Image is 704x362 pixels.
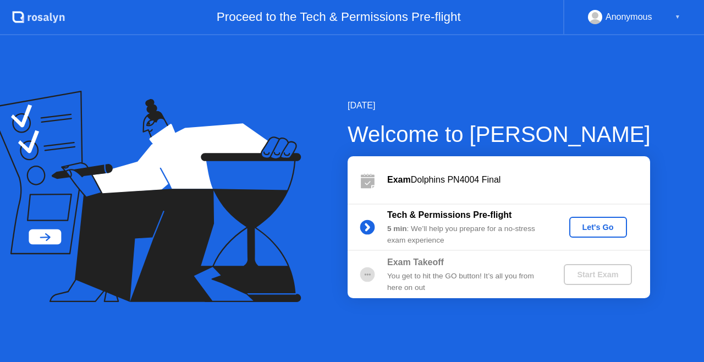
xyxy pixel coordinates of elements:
b: Exam [387,175,411,184]
div: Welcome to [PERSON_NAME] [348,118,651,151]
div: ▼ [675,10,680,24]
div: Dolphins PN4004 Final [387,173,650,187]
b: 5 min [387,224,407,233]
div: Start Exam [568,270,627,279]
div: : We’ll help you prepare for a no-stress exam experience [387,223,546,246]
b: Exam Takeoff [387,257,444,267]
button: Start Exam [564,264,631,285]
button: Let's Go [569,217,627,238]
b: Tech & Permissions Pre-flight [387,210,512,220]
div: Anonymous [606,10,652,24]
div: You get to hit the GO button! It’s all you from here on out [387,271,546,293]
div: Let's Go [574,223,623,232]
div: [DATE] [348,99,651,112]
